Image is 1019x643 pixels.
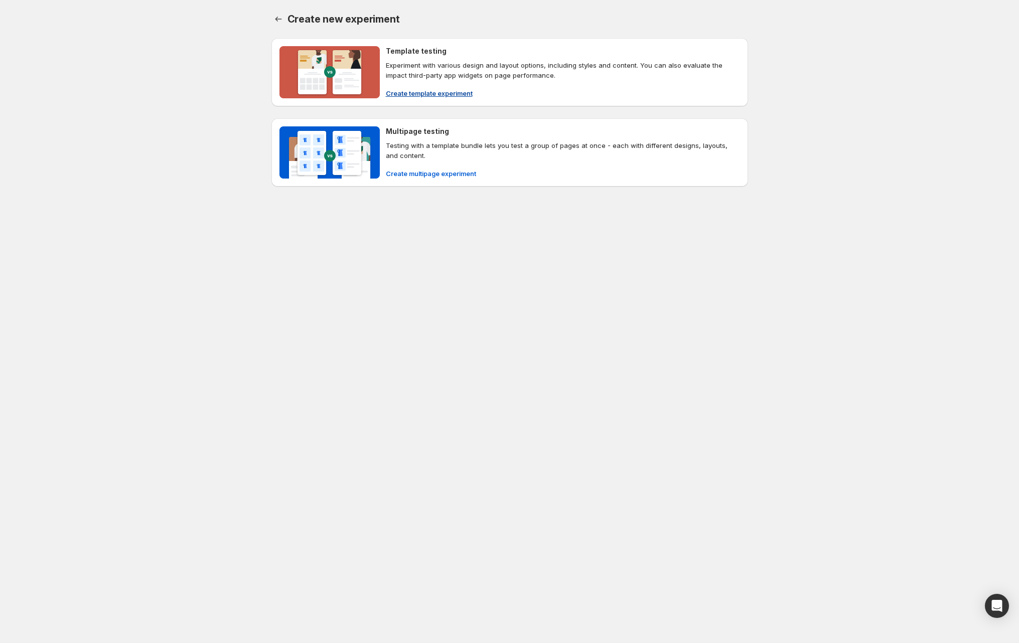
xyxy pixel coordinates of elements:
[386,60,740,80] p: Experiment with various design and layout options, including styles and content. You can also eva...
[386,140,740,160] p: Testing with a template bundle lets you test a group of pages at once - each with different desig...
[386,126,449,136] h4: Multipage testing
[985,594,1009,618] div: Open Intercom Messenger
[386,169,476,179] span: Create multipage experiment
[380,85,479,101] button: Create template experiment
[386,46,447,56] h4: Template testing
[271,12,285,26] button: Back
[279,126,380,179] img: Multipage testing
[279,46,380,98] img: Template testing
[287,13,400,25] span: Create new experiment
[380,166,482,182] button: Create multipage experiment
[386,88,473,98] span: Create template experiment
